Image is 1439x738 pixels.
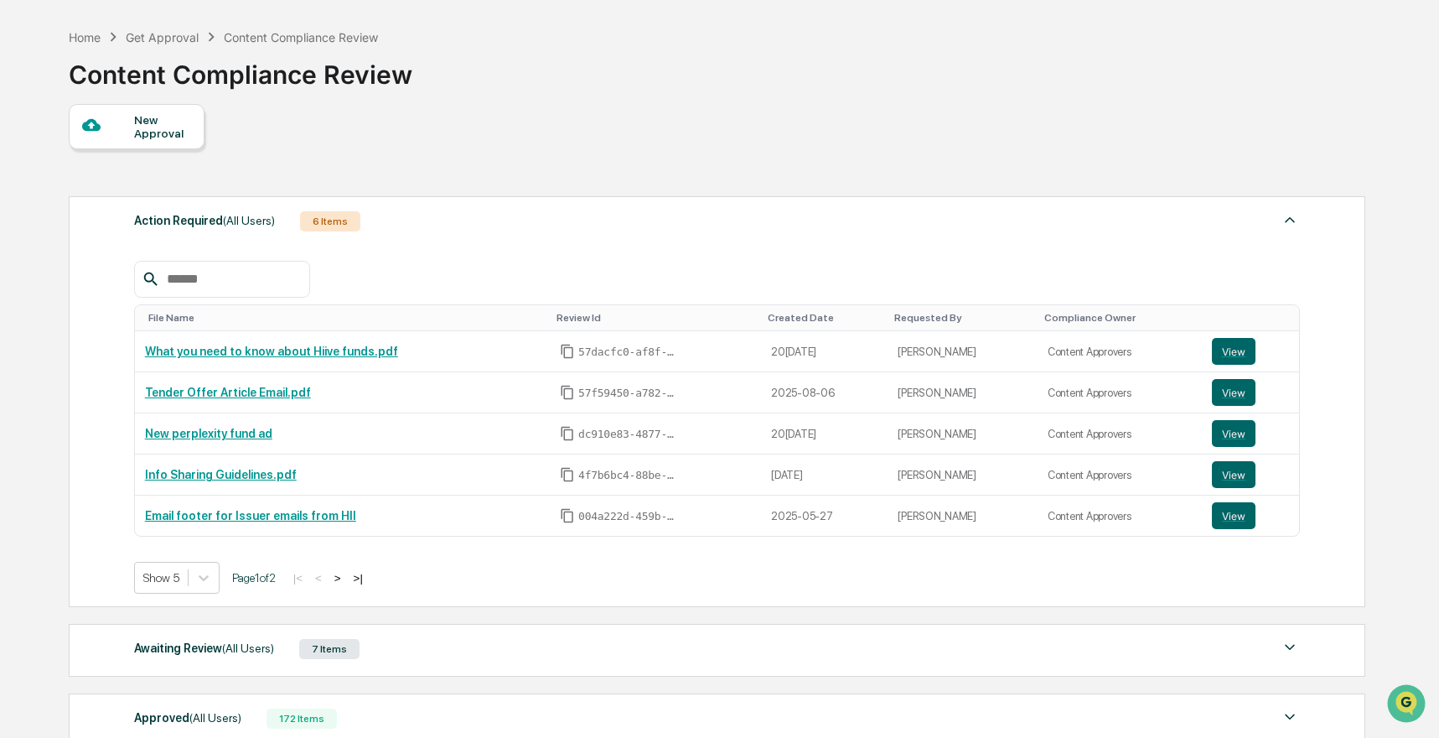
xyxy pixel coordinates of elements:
[189,711,241,725] span: (All Users)
[578,469,679,482] span: 4f7b6bc4-88be-4ca2-a522-de18f03e4b40
[300,211,360,231] div: 6 Items
[761,413,888,455] td: 20[DATE]
[329,571,346,585] button: >
[1212,338,1255,365] button: View
[888,455,1038,496] td: [PERSON_NAME]
[560,467,575,482] span: Copy Id
[57,145,212,159] div: We're available if you need us!
[167,284,203,297] span: Pylon
[57,128,275,145] div: Start new chat
[17,245,30,258] div: 🔎
[134,707,241,729] div: Approved
[299,639,360,659] div: 7 Items
[556,312,754,324] div: Toggle SortBy
[145,427,272,440] a: New perplexity fund ad
[888,331,1038,372] td: [PERSON_NAME]
[1038,372,1202,413] td: Content Approvers
[148,312,543,324] div: Toggle SortBy
[69,30,101,44] div: Home
[1385,683,1431,728] iframe: Open customer support
[1212,420,1255,447] button: View
[578,387,679,400] span: 57f59450-a782-4865-ac16-a45fae92c464
[34,211,108,228] span: Preclearance
[126,30,199,44] div: Get Approval
[222,642,274,655] span: (All Users)
[118,283,203,297] a: Powered byPylon
[560,385,575,400] span: Copy Id
[232,571,276,585] span: Page 1 of 2
[145,509,356,522] a: Email footer for Issuer emails from HII
[10,236,112,267] a: 🔎Data Lookup
[138,211,208,228] span: Attestations
[1212,502,1255,529] button: View
[122,213,135,226] div: 🗄️
[761,331,888,372] td: 20[DATE]
[1280,637,1300,657] img: caret
[578,428,679,441] span: dc910e83-4877-4103-b15e-bf87db00f614
[1212,379,1289,406] a: View
[145,468,297,481] a: Info Sharing Guidelines.pdf
[1280,707,1300,727] img: caret
[17,35,305,62] p: How can we help?
[10,205,115,235] a: 🖐️Preclearance
[1038,455,1202,496] td: Content Approvers
[223,214,275,227] span: (All Users)
[1212,379,1255,406] button: View
[69,46,412,90] div: Content Compliance Review
[894,312,1031,324] div: Toggle SortBy
[1212,338,1289,365] a: View
[888,413,1038,455] td: [PERSON_NAME]
[134,637,274,659] div: Awaiting Review
[1212,420,1289,447] a: View
[578,346,679,359] span: 57dacfc0-af8f-40ac-b1d4-848c6e3b2a1b
[17,213,30,226] div: 🖐️
[1215,312,1292,324] div: Toggle SortBy
[115,205,215,235] a: 🗄️Attestations
[1280,210,1300,230] img: caret
[768,312,881,324] div: Toggle SortBy
[560,426,575,441] span: Copy Id
[1044,312,1195,324] div: Toggle SortBy
[1038,413,1202,455] td: Content Approvers
[560,344,575,359] span: Copy Id
[761,455,888,496] td: [DATE]
[349,571,368,585] button: >|
[1038,496,1202,536] td: Content Approvers
[134,113,190,140] div: New Approval
[1038,331,1202,372] td: Content Approvers
[761,372,888,413] td: 2025-08-06
[267,709,337,729] div: 172 Items
[145,386,311,399] a: Tender Offer Article Email.pdf
[888,372,1038,413] td: [PERSON_NAME]
[1212,461,1255,488] button: View
[224,30,378,44] div: Content Compliance Review
[1212,502,1289,529] a: View
[44,76,277,94] input: Clear
[17,128,47,159] img: 1746055101610-c473b297-6a78-478c-a979-82029cc54cd1
[761,496,888,536] td: 2025-05-27
[578,510,679,523] span: 004a222d-459b-435f-b787-6a02d38831b8
[888,496,1038,536] td: [PERSON_NAME]
[1212,461,1289,488] a: View
[288,571,308,585] button: |<
[145,345,398,358] a: What you need to know about Hiive funds.pdf
[310,571,327,585] button: <
[34,243,106,260] span: Data Lookup
[285,133,305,153] button: Start new chat
[134,210,275,231] div: Action Required
[560,508,575,523] span: Copy Id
